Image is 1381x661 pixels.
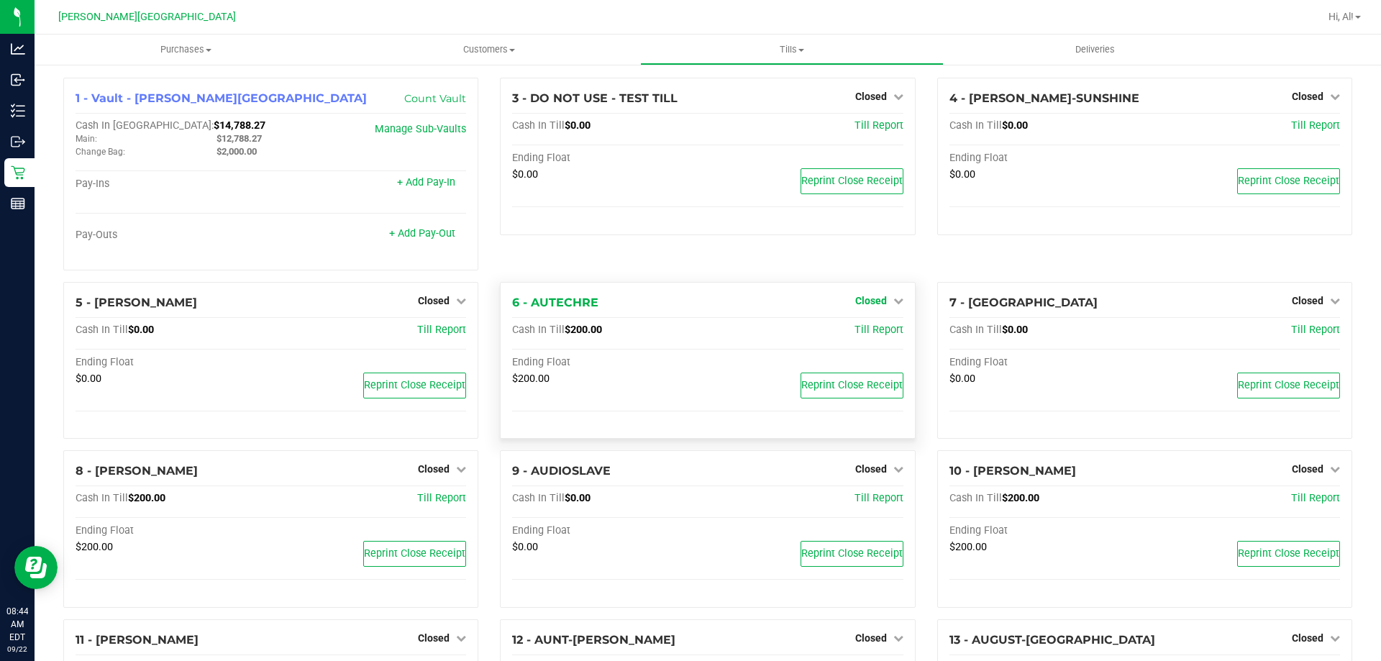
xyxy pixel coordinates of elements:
[128,324,154,336] span: $0.00
[76,492,128,504] span: Cash In Till
[855,632,887,644] span: Closed
[364,547,465,560] span: Reprint Close Receipt
[1291,119,1340,132] span: Till Report
[6,605,28,644] p: 08:44 AM EDT
[11,73,25,87] inline-svg: Inbound
[854,324,903,336] a: Till Report
[76,229,271,242] div: Pay-Outs
[855,295,887,306] span: Closed
[76,541,113,553] span: $200.00
[949,492,1002,504] span: Cash In Till
[1238,175,1339,187] span: Reprint Close Receipt
[512,152,708,165] div: Ending Float
[949,324,1002,336] span: Cash In Till
[76,147,125,157] span: Change Bag:
[801,175,903,187] span: Reprint Close Receipt
[949,356,1145,369] div: Ending Float
[512,356,708,369] div: Ending Float
[363,541,466,567] button: Reprint Close Receipt
[855,463,887,475] span: Closed
[854,119,903,132] a: Till Report
[76,356,271,369] div: Ending Float
[854,492,903,504] a: Till Report
[949,524,1145,537] div: Ending Float
[35,35,337,65] a: Purchases
[217,133,262,144] span: $12,788.27
[1002,119,1028,132] span: $0.00
[76,134,97,144] span: Main:
[949,464,1076,478] span: 10 - [PERSON_NAME]
[855,91,887,102] span: Closed
[1292,91,1323,102] span: Closed
[58,11,236,23] span: [PERSON_NAME][GEOGRAPHIC_DATA]
[11,165,25,180] inline-svg: Retail
[1002,492,1039,504] span: $200.00
[11,104,25,118] inline-svg: Inventory
[1056,43,1134,56] span: Deliveries
[375,123,466,135] a: Manage Sub-Vaults
[949,168,975,181] span: $0.00
[76,91,367,105] span: 1 - Vault - [PERSON_NAME][GEOGRAPHIC_DATA]
[11,135,25,149] inline-svg: Outbound
[801,547,903,560] span: Reprint Close Receipt
[418,463,450,475] span: Closed
[949,119,1002,132] span: Cash In Till
[76,524,271,537] div: Ending Float
[512,633,675,647] span: 12 - AUNT-[PERSON_NAME]
[76,119,214,132] span: Cash In [GEOGRAPHIC_DATA]:
[512,524,708,537] div: Ending Float
[565,324,602,336] span: $200.00
[1292,295,1323,306] span: Closed
[389,227,455,240] a: + Add Pay-Out
[512,541,538,553] span: $0.00
[363,373,466,398] button: Reprint Close Receipt
[512,492,565,504] span: Cash In Till
[565,119,591,132] span: $0.00
[418,295,450,306] span: Closed
[801,541,903,567] button: Reprint Close Receipt
[35,43,337,56] span: Purchases
[1292,463,1323,475] span: Closed
[512,324,565,336] span: Cash In Till
[1292,632,1323,644] span: Closed
[640,35,943,65] a: Tills
[404,92,466,105] a: Count Vault
[949,633,1155,647] span: 13 - AUGUST-[GEOGRAPHIC_DATA]
[364,379,465,391] span: Reprint Close Receipt
[1238,547,1339,560] span: Reprint Close Receipt
[76,464,198,478] span: 8 - [PERSON_NAME]
[397,176,455,188] a: + Add Pay-In
[1291,492,1340,504] a: Till Report
[1237,541,1340,567] button: Reprint Close Receipt
[417,324,466,336] a: Till Report
[14,546,58,589] iframe: Resource center
[949,296,1098,309] span: 7 - [GEOGRAPHIC_DATA]
[11,196,25,211] inline-svg: Reports
[1238,379,1339,391] span: Reprint Close Receipt
[417,492,466,504] a: Till Report
[512,91,678,105] span: 3 - DO NOT USE - TEST TILL
[1328,11,1354,22] span: Hi, Al!
[1291,324,1340,336] a: Till Report
[512,296,598,309] span: 6 - AUTECHRE
[76,633,199,647] span: 11 - [PERSON_NAME]
[338,43,639,56] span: Customers
[76,324,128,336] span: Cash In Till
[512,168,538,181] span: $0.00
[949,541,987,553] span: $200.00
[512,119,565,132] span: Cash In Till
[337,35,640,65] a: Customers
[801,379,903,391] span: Reprint Close Receipt
[217,146,257,157] span: $2,000.00
[1002,324,1028,336] span: $0.00
[76,178,271,191] div: Pay-Ins
[565,492,591,504] span: $0.00
[801,168,903,194] button: Reprint Close Receipt
[641,43,942,56] span: Tills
